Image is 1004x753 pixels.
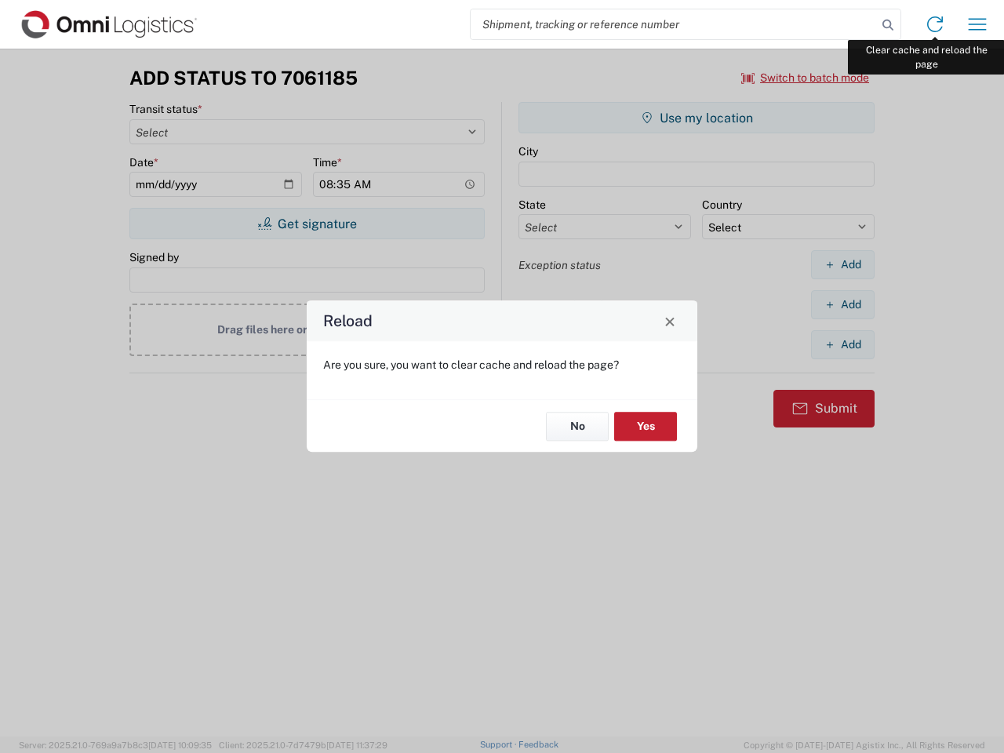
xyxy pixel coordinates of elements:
button: Close [659,310,681,332]
input: Shipment, tracking or reference number [471,9,877,39]
p: Are you sure, you want to clear cache and reload the page? [323,358,681,372]
button: No [546,412,609,441]
button: Yes [614,412,677,441]
h4: Reload [323,310,373,333]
